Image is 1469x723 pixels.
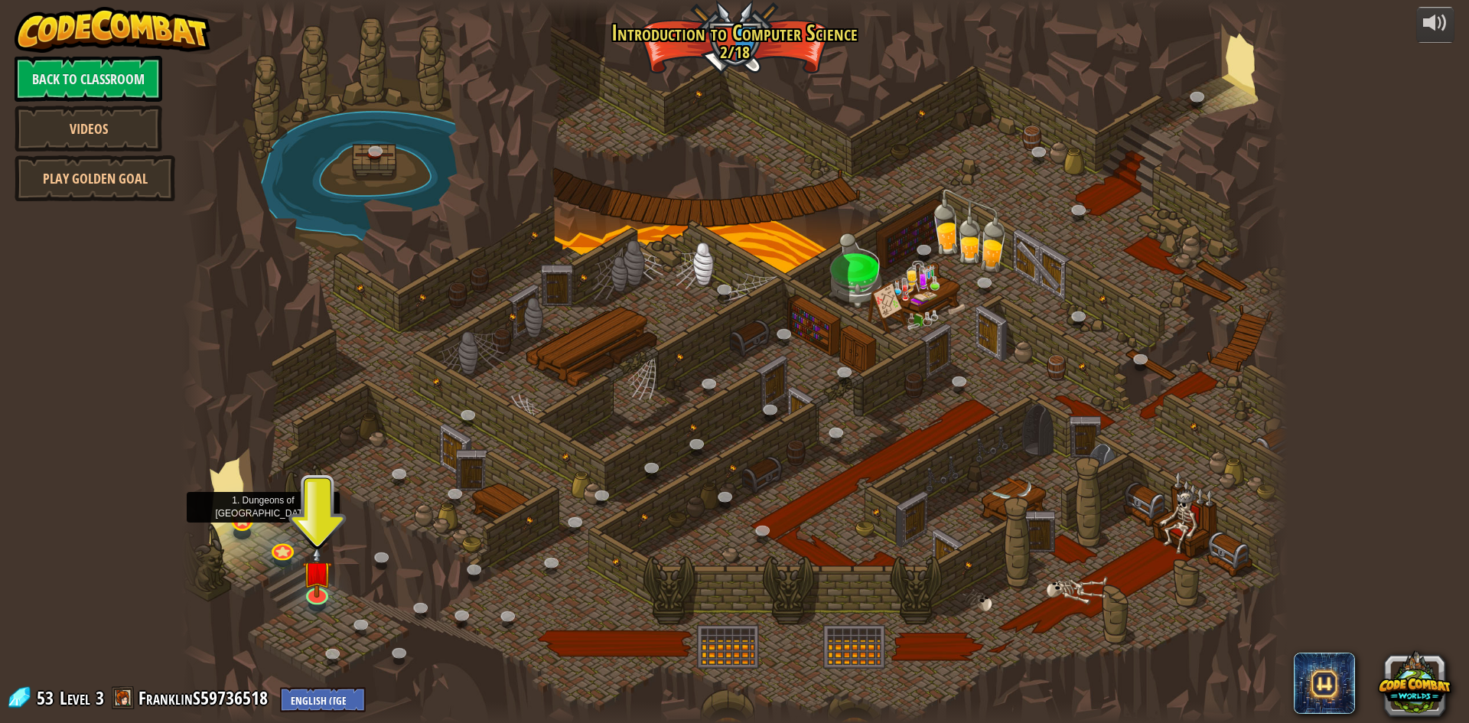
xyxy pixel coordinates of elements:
[15,106,162,151] a: Videos
[60,686,90,711] span: Level
[96,686,104,710] span: 3
[15,155,175,201] a: Play Golden Goal
[15,56,162,102] a: Back to Classroom
[1416,7,1454,43] button: Adjust volume
[37,686,58,710] span: 53
[138,686,272,710] a: FranklinS59736518
[15,7,210,53] img: CodeCombat - Learn how to code by playing a game
[302,546,332,598] img: level-banner-unstarted.png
